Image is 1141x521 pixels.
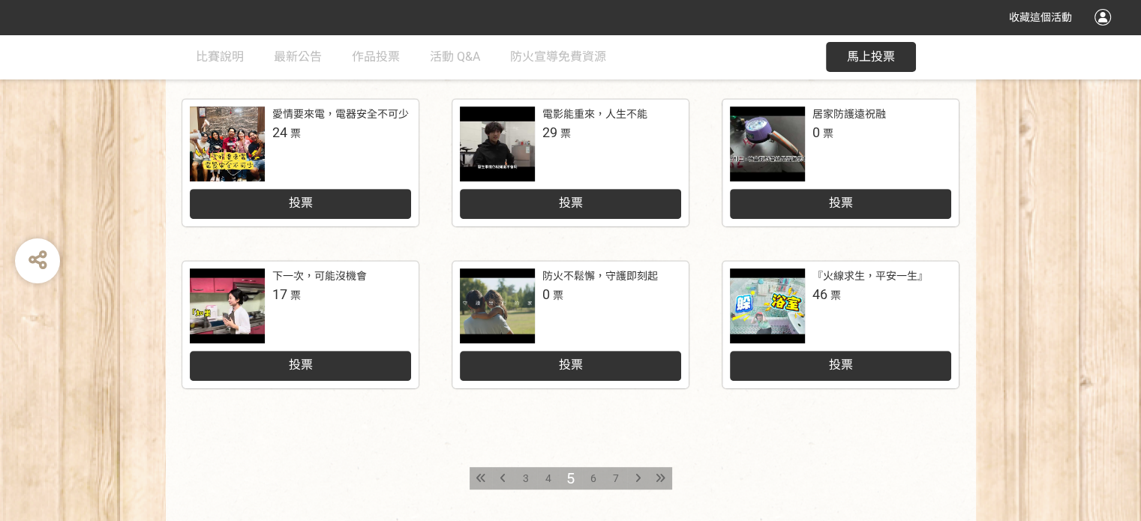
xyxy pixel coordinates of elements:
span: 5 [566,469,575,487]
span: 收藏這個活動 [1009,11,1072,23]
span: 4 [545,472,551,484]
a: 下一次，可能沒機會17票投票 [182,261,419,388]
span: 6 [590,472,596,484]
div: 防火不鬆懈，守護即刻起 [542,268,658,284]
button: 馬上投票 [826,42,916,72]
a: 愛情要來電，電器安全不可少24票投票 [182,99,419,226]
div: 『火線求生，平安一生』 [812,268,928,284]
span: 作品投票 [352,49,400,64]
span: 投票 [558,196,582,210]
div: 下一次，可能沒機會 [272,268,367,284]
span: 0 [812,124,820,140]
span: 防火宣導免費資源 [510,49,606,64]
a: 居家防護遠祝融0票投票 [722,99,959,226]
span: 票 [560,127,571,139]
div: 愛情要來電，電器安全不可少 [272,106,409,122]
span: 46 [812,286,827,302]
span: 投票 [288,358,312,372]
span: 24 [272,124,287,140]
span: 投票 [828,196,852,210]
a: 『火線求生，平安一生』46票投票 [722,261,959,388]
span: 3 [523,472,529,484]
a: 作品投票 [352,34,400,79]
div: 居家防護遠祝融 [812,106,886,122]
span: 比賽說明 [196,49,244,64]
a: 最新公告 [274,34,322,79]
a: 比賽說明 [196,34,244,79]
span: 票 [830,289,841,301]
span: 活動 Q&A [430,49,480,64]
a: 防火宣導免費資源 [510,34,606,79]
span: 17 [272,286,287,302]
a: 電影能重來，人生不能29票投票 [452,99,689,226]
span: 投票 [558,358,582,372]
span: 最新公告 [274,49,322,64]
span: 票 [553,289,563,301]
span: 票 [290,289,301,301]
a: 活動 Q&A [430,34,480,79]
span: 0 [542,286,550,302]
div: 電影能重來，人生不能 [542,106,647,122]
span: 投票 [288,196,312,210]
span: 票 [290,127,301,139]
span: 29 [542,124,557,140]
span: 票 [823,127,833,139]
span: 投票 [828,358,852,372]
span: 馬上投票 [847,49,895,64]
span: 7 [613,472,619,484]
a: 防火不鬆懈，守護即刻起0票投票 [452,261,689,388]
